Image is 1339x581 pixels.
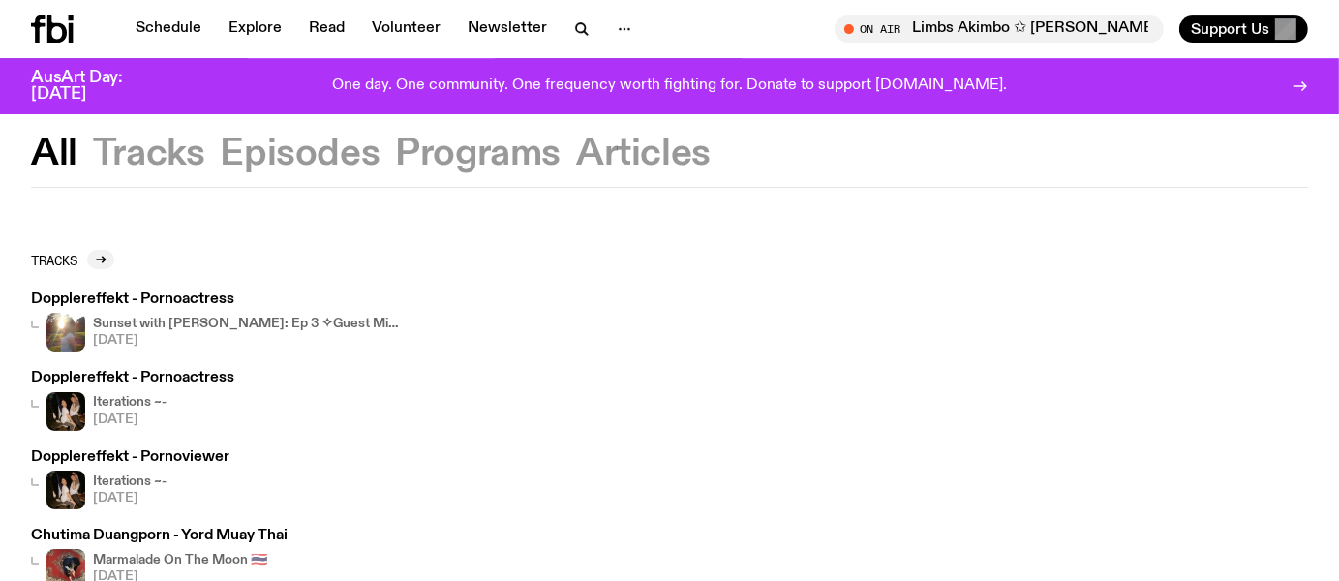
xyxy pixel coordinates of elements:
[31,250,114,269] a: Tracks
[31,292,403,352] a: Dopplereffekt - PornoactressSunset with [PERSON_NAME]: Ep 3 ✧Guest Mix - [PERSON_NAME]✧[DATE]
[1191,20,1269,38] span: Support Us
[31,450,229,465] h3: Dopplereffekt - Pornoviewer
[46,471,85,509] img: Marcus Whale is on the left, bent to his knees and arching back with a gleeful look his face He i...
[46,392,85,431] img: Marcus Whale is on the left, bent to his knees and arching back with a gleeful look his face He i...
[31,292,403,307] h3: Dopplereffekt - Pornoactress
[93,475,167,488] h4: Iterations ~-
[93,413,167,426] span: [DATE]
[835,15,1164,43] button: On AirLimbs Akimbo ✩ [PERSON_NAME] ✩
[31,371,234,430] a: Dopplereffekt - PornoactressMarcus Whale is on the left, bent to his knees and arching back with ...
[93,334,403,347] span: [DATE]
[1179,15,1308,43] button: Support Us
[31,371,234,385] h3: Dopplereffekt - Pornoactress
[395,137,561,171] button: Programs
[297,15,356,43] a: Read
[31,450,229,509] a: Dopplereffekt - PornoviewerMarcus Whale is on the left, bent to his knees and arching back with a...
[31,529,288,543] h3: Chutima Duangporn - Yord Muay Thai
[93,492,167,505] span: [DATE]
[31,137,77,171] button: All
[31,253,77,267] h2: Tracks
[31,70,155,103] h3: AusArt Day: [DATE]
[93,554,267,566] h4: Marmalade On The Moon 🇹🇭
[220,137,380,171] button: Episodes
[456,15,559,43] a: Newsletter
[217,15,293,43] a: Explore
[93,318,403,330] h4: Sunset with [PERSON_NAME]: Ep 3 ✧Guest Mix - [PERSON_NAME]✧
[93,137,205,171] button: Tracks
[360,15,452,43] a: Volunteer
[124,15,213,43] a: Schedule
[576,137,711,171] button: Articles
[332,77,1007,95] p: One day. One community. One frequency worth fighting for. Donate to support [DOMAIN_NAME].
[93,396,167,409] h4: Iterations ~-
